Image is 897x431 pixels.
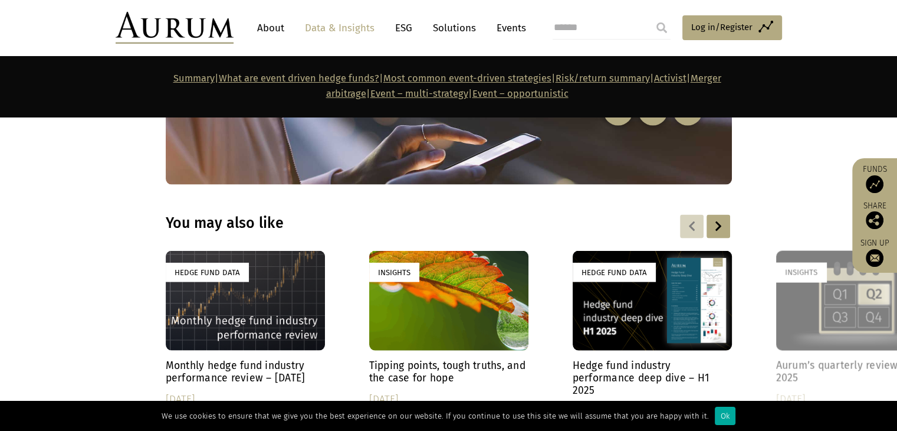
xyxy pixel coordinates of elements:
[654,73,686,84] a: Activist
[866,175,883,193] img: Access Funds
[166,214,580,232] h3: You may also like
[173,73,721,99] strong: | | | | | | |
[389,17,418,39] a: ESG
[369,360,528,384] h4: Tipping points, tough truths, and the case for hope
[691,20,753,34] span: Log in/Register
[858,238,891,267] a: Sign up
[219,73,379,84] a: What are event driven hedge funds?
[573,263,656,282] div: Hedge Fund Data
[251,17,290,39] a: About
[858,202,891,229] div: Share
[166,391,325,408] div: [DATE]
[299,17,380,39] a: Data & Insights
[369,263,419,282] div: Insights
[472,88,569,99] a: Event – opportunistic
[866,211,883,229] img: Share this post
[383,73,551,84] a: Most common event-driven strategies
[173,73,215,84] a: Summary
[715,407,735,425] div: Ok
[166,263,249,282] div: Hedge Fund Data
[491,17,526,39] a: Events
[556,73,650,84] a: Risk/return summary
[573,360,732,397] h4: Hedge fund industry performance deep dive – H1 2025
[650,16,673,40] input: Submit
[858,164,891,193] a: Funds
[369,391,528,408] div: [DATE]
[116,12,234,44] img: Aurum
[370,88,468,99] a: Event – multi-strategy
[866,249,883,267] img: Sign up to our newsletter
[427,17,482,39] a: Solutions
[776,263,826,282] div: Insights
[682,15,782,40] a: Log in/Register
[166,360,325,384] h4: Monthly hedge fund industry performance review – [DATE]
